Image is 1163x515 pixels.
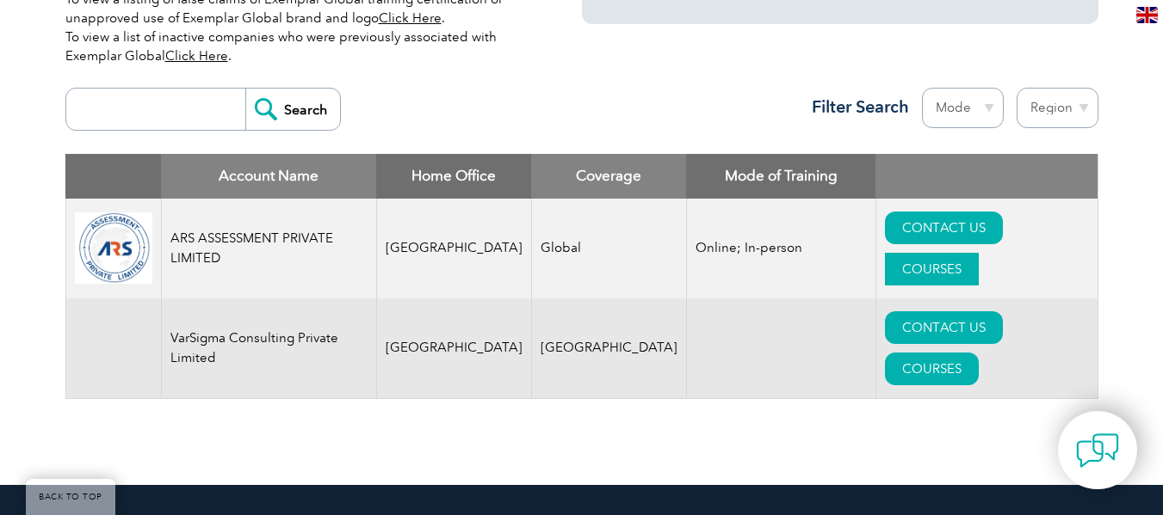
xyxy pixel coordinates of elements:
[885,212,1003,244] a: CONTACT US
[686,154,875,199] th: Mode of Training: activate to sort column ascending
[161,199,376,298] td: ARS ASSESSMENT PRIVATE LIMITED
[1076,429,1119,472] img: contact-chat.png
[161,154,376,199] th: Account Name: activate to sort column descending
[376,298,531,399] td: [GEOGRAPHIC_DATA]
[245,89,340,130] input: Search
[885,353,979,385] a: COURSES
[376,199,531,298] td: [GEOGRAPHIC_DATA]
[1136,7,1158,23] img: en
[531,199,686,298] td: Global
[165,48,228,64] a: Click Here
[376,154,531,199] th: Home Office: activate to sort column ascending
[75,212,152,285] img: 509b7a2e-6565-ed11-9560-0022481565fd-logo.png
[531,154,686,199] th: Coverage: activate to sort column ascending
[161,298,376,399] td: VarSigma Consulting Private Limited
[686,199,875,298] td: Online; In-person
[875,154,1098,199] th: : activate to sort column ascending
[885,311,1003,344] a: CONTACT US
[801,96,909,118] h3: Filter Search
[26,479,115,515] a: BACK TO TOP
[531,298,686,399] td: [GEOGRAPHIC_DATA]
[379,10,442,26] a: Click Here
[885,253,979,285] a: COURSES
